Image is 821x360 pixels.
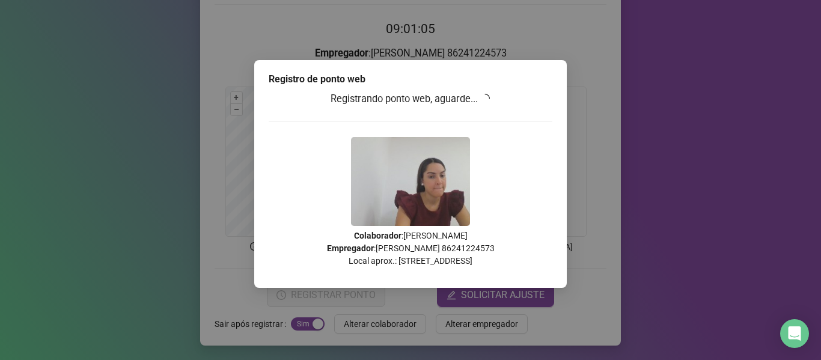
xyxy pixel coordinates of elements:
div: Open Intercom Messenger [780,319,809,348]
p: : [PERSON_NAME] : [PERSON_NAME] 86241224573 Local aprox.: [STREET_ADDRESS] [269,230,552,267]
strong: Colaborador [354,231,401,240]
img: 9k= [351,137,470,226]
div: Registro de ponto web [269,72,552,87]
h3: Registrando ponto web, aguarde... [269,91,552,107]
strong: Empregador [327,243,374,253]
span: loading [480,94,490,103]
